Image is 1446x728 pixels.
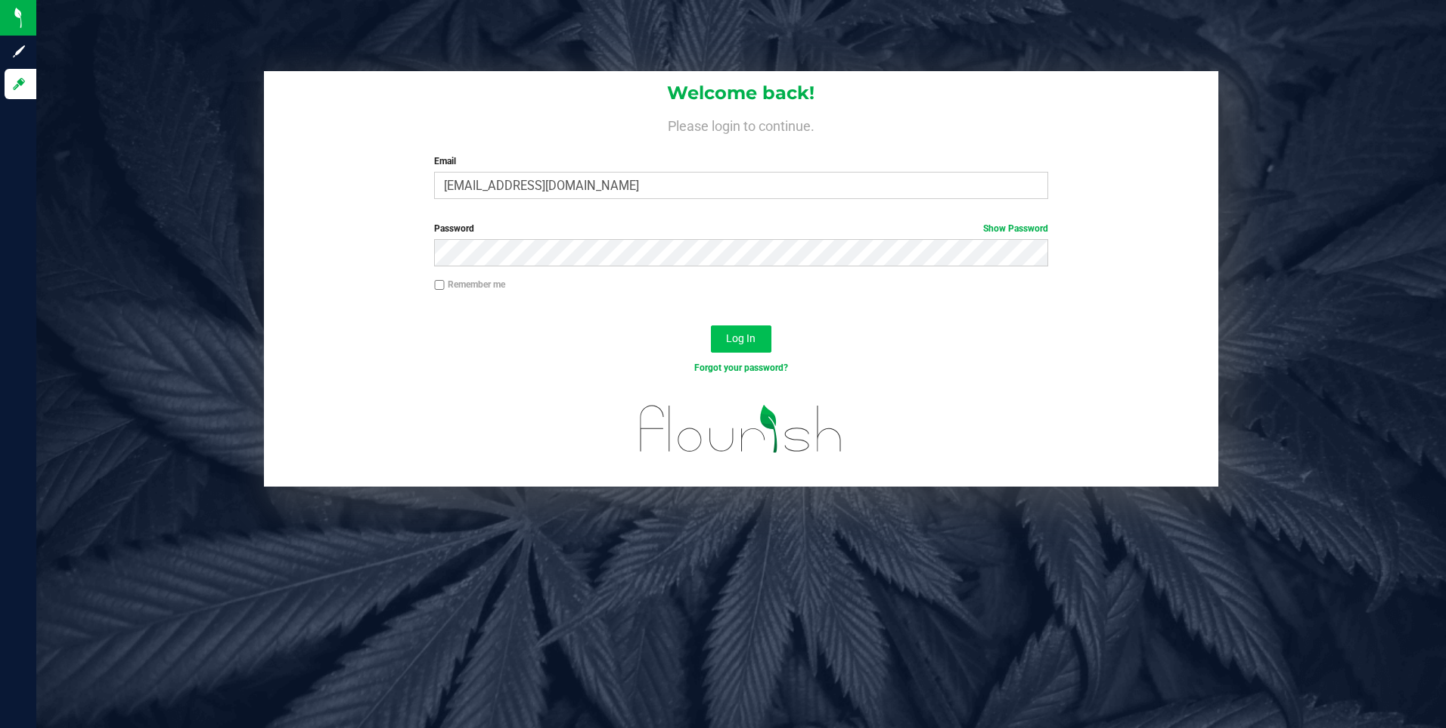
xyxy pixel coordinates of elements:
span: Log In [726,332,756,344]
a: Show Password [983,223,1048,234]
h4: Please login to continue. [264,115,1219,133]
span: Password [434,223,474,234]
input: Remember me [434,280,445,291]
inline-svg: Log in [11,76,26,92]
inline-svg: Sign up [11,44,26,59]
label: Email [434,154,1048,168]
img: flourish_logo.svg [622,390,861,468]
h1: Welcome back! [264,83,1219,103]
a: Forgot your password? [694,362,788,373]
button: Log In [711,325,771,353]
label: Remember me [434,278,505,291]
